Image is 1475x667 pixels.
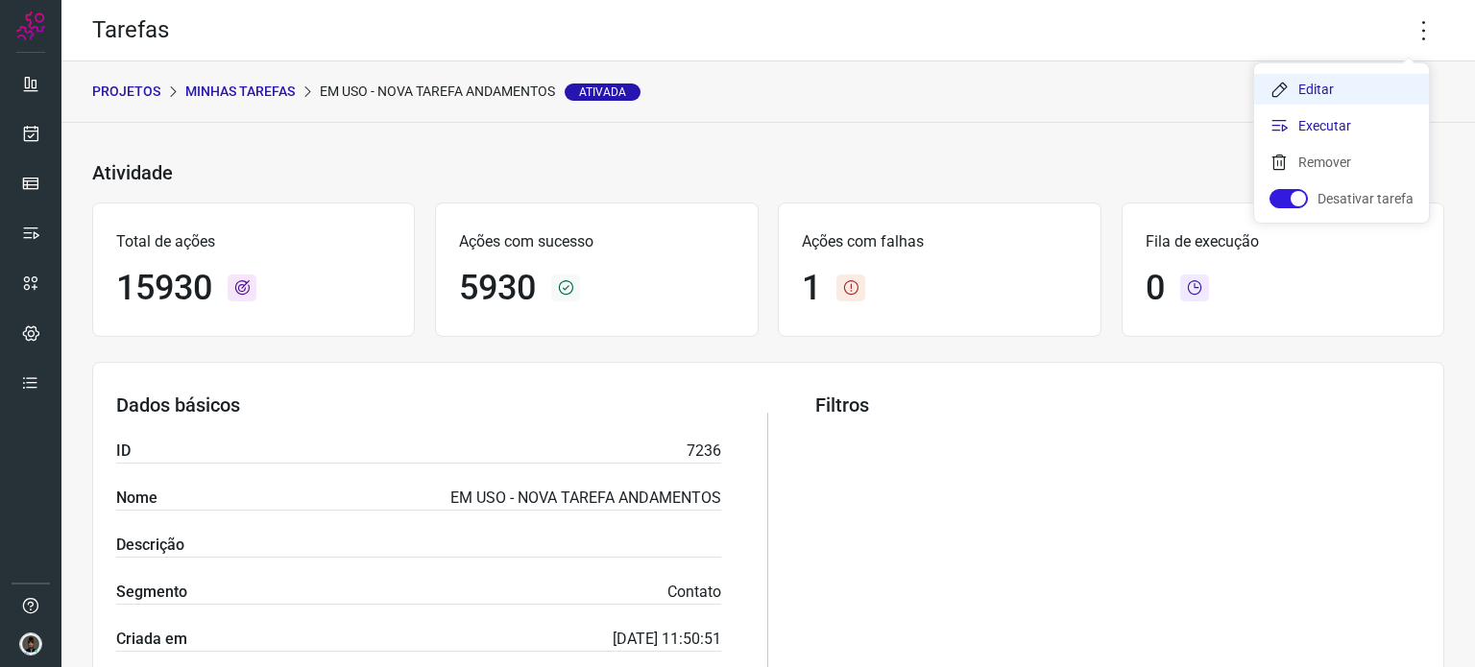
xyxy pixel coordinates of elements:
span: Ativada [565,83,641,101]
li: Executar [1254,110,1429,141]
h1: 1 [802,268,821,309]
h2: Tarefas [92,16,169,44]
label: Descrição [116,534,184,557]
li: Desativar tarefa [1254,183,1429,214]
li: Remover [1254,147,1429,178]
label: Nome [116,487,157,510]
img: Logo [16,12,45,40]
p: Ações com falhas [802,230,1076,253]
h1: 0 [1146,268,1165,309]
img: d44150f10045ac5288e451a80f22ca79.png [19,632,42,655]
p: EM USO - NOVA TAREFA ANDAMENTOS [320,82,641,102]
h1: 15930 [116,268,212,309]
li: Editar [1254,74,1429,105]
label: Criada em [116,628,187,651]
label: ID [116,440,131,463]
p: Total de ações [116,230,391,253]
p: Contato [667,581,721,604]
h3: Filtros [815,393,1420,417]
h1: 5930 [459,268,536,309]
label: Segmento [116,581,187,604]
p: [DATE] 11:50:51 [613,628,721,651]
p: 7236 [687,440,721,463]
p: Fila de execução [1146,230,1420,253]
p: EM USO - NOVA TAREFA ANDAMENTOS [450,487,721,510]
h3: Dados básicos [116,393,721,417]
p: Ações com sucesso [459,230,734,253]
p: Minhas Tarefas [185,82,295,102]
h3: Atividade [92,161,173,184]
p: PROJETOS [92,82,160,102]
